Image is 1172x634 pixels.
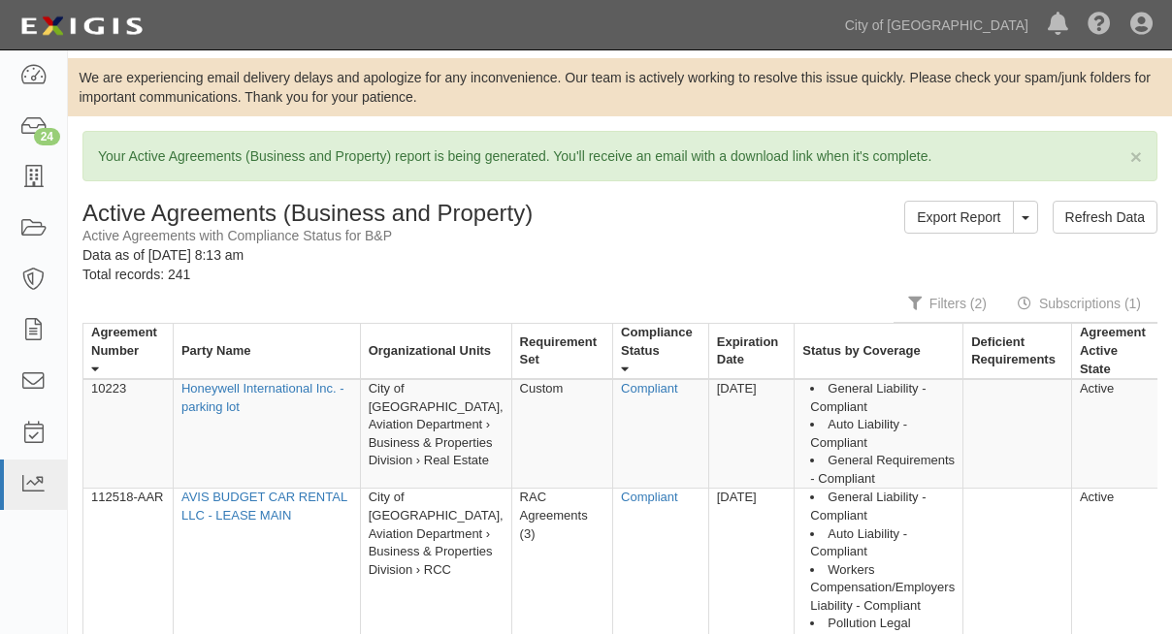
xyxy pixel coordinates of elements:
a: Compliant [621,490,678,504]
div: Deficient Requirements [971,333,1056,369]
div: Requirement Set [520,333,597,369]
li: Auto Liability - Compliant [810,416,955,452]
li: General Liability - Compliant [810,380,955,416]
td: Custom [511,379,612,489]
div: Agreement Active State [1080,324,1146,378]
td: City of [GEOGRAPHIC_DATA], Aviation Department › Business & Properties Division › Real Estate [360,379,511,489]
div: Total records: 241 [82,265,605,284]
div: We are experiencing email delivery delays and apologize for any inconvenience. Our team is active... [68,68,1172,107]
div: Data as of [DATE] 8:13 am [82,245,605,265]
a: Subscriptions (1) [1003,284,1156,323]
td: Active [1071,379,1161,489]
a: City of [GEOGRAPHIC_DATA] [835,6,1038,45]
li: General Liability - Compliant [810,489,955,524]
a: Filters (2) [894,284,1001,323]
div: Expiration Date [717,333,779,369]
div: Organizational Units [369,342,491,361]
div: Status by Coverage [802,342,920,361]
li: Auto Liability - Compliant [810,525,955,561]
h1: Active Agreements (Business and Property) [82,201,605,226]
i: Help Center - Complianz [1088,14,1111,37]
span: × [1130,145,1142,168]
td: [DATE] [708,379,795,489]
p: Your Active Agreements (Business and Property) report is being generated. You'll receive an email... [98,146,1142,166]
div: Active Agreements with Compliance Status for B&P [82,226,605,245]
button: Close [1130,146,1142,167]
a: Compliant [621,381,678,396]
a: Refresh Data [1053,201,1157,234]
li: Workers Compensation/Employers Liability - Compliant [810,561,955,616]
li: General Requirements - Compliant [810,452,955,488]
td: 10223 [83,379,174,489]
a: Export Report [904,201,1013,234]
div: Agreement Number [91,324,157,360]
div: Party Name [181,342,251,361]
div: 24 [34,128,60,145]
a: AVIS BUDGET CAR RENTAL LLC - LEASE MAIN [181,490,347,523]
a: Honeywell International Inc. - parking lot [181,381,344,414]
img: logo-5460c22ac91f19d4615b14bd174203de0afe785f0fc80cf4dbbc73dc1793850b.png [15,9,148,44]
div: Compliance Status [621,324,693,360]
